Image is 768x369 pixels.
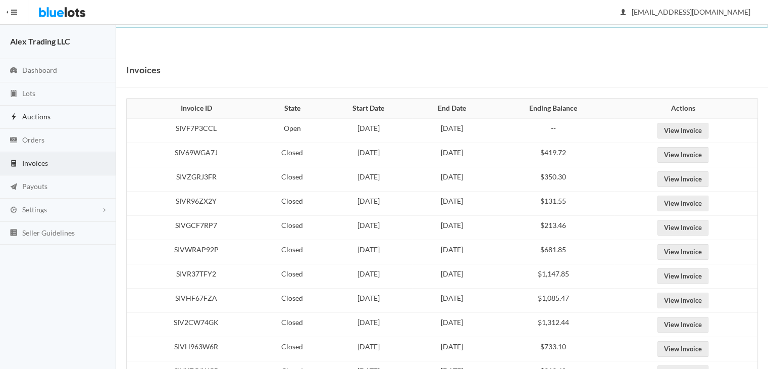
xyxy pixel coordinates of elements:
[492,143,615,167] td: $419.72
[127,216,260,240] td: SIVGCF7RP7
[127,289,260,313] td: SIVHF67FZA
[260,99,325,119] th: State
[412,289,492,313] td: [DATE]
[412,264,492,289] td: [DATE]
[22,89,35,98] span: Lots
[657,196,708,211] a: View Invoice
[492,240,615,264] td: $681.85
[492,167,615,192] td: $350.30
[127,240,260,264] td: SIVWRAP92P
[492,313,615,337] td: $1,312.44
[260,192,325,216] td: Closed
[9,182,19,192] ion-icon: paper plane
[22,66,57,74] span: Dashboard
[412,143,492,167] td: [DATE]
[325,240,412,264] td: [DATE]
[492,118,615,143] td: --
[127,192,260,216] td: SIVR96ZX2Y
[657,147,708,163] a: View Invoice
[412,192,492,216] td: [DATE]
[657,171,708,187] a: View Invoice
[22,228,75,237] span: Seller Guidelines
[325,216,412,240] td: [DATE]
[657,268,708,284] a: View Invoice
[492,264,615,289] td: $1,147.85
[260,289,325,313] td: Closed
[657,220,708,236] a: View Invoice
[325,192,412,216] td: [DATE]
[325,118,412,143] td: [DATE]
[657,244,708,260] a: View Invoice
[412,216,492,240] td: [DATE]
[22,112,50,121] span: Auctions
[621,8,750,16] span: [EMAIL_ADDRESS][DOMAIN_NAME]
[127,167,260,192] td: SIVZGRJ3FR
[657,317,708,333] a: View Invoice
[9,206,19,215] ion-icon: cog
[127,143,260,167] td: SIV69WGA7J
[9,113,19,122] ion-icon: flash
[260,240,325,264] td: Closed
[412,240,492,264] td: [DATE]
[9,66,19,76] ion-icon: speedometer
[412,167,492,192] td: [DATE]
[492,99,615,119] th: Ending Balance
[657,341,708,357] a: View Invoice
[325,337,412,361] td: [DATE]
[260,313,325,337] td: Closed
[22,205,47,214] span: Settings
[412,313,492,337] td: [DATE]
[325,264,412,289] td: [DATE]
[9,228,19,238] ion-icon: list box
[260,118,325,143] td: Open
[9,159,19,169] ion-icon: calculator
[127,264,260,289] td: SIVR37TFY2
[260,216,325,240] td: Closed
[325,167,412,192] td: [DATE]
[325,143,412,167] td: [DATE]
[9,89,19,99] ion-icon: clipboard
[9,136,19,146] ion-icon: cash
[126,62,161,77] h1: Invoices
[615,99,757,119] th: Actions
[260,337,325,361] td: Closed
[657,123,708,139] a: View Invoice
[127,313,260,337] td: SIV2CW74GK
[127,337,260,361] td: SIVH963W6R
[412,99,492,119] th: End Date
[492,289,615,313] td: $1,085.47
[22,182,47,191] span: Payouts
[127,99,260,119] th: Invoice ID
[657,293,708,308] a: View Invoice
[325,99,412,119] th: Start Date
[260,264,325,289] td: Closed
[260,167,325,192] td: Closed
[412,337,492,361] td: [DATE]
[10,36,70,46] strong: Alex Trading LLC
[492,337,615,361] td: $733.10
[127,118,260,143] td: SIVF7P3CCL
[618,8,628,18] ion-icon: person
[325,289,412,313] td: [DATE]
[325,313,412,337] td: [DATE]
[412,118,492,143] td: [DATE]
[22,135,44,144] span: Orders
[492,216,615,240] td: $213.46
[22,159,48,167] span: Invoices
[260,143,325,167] td: Closed
[492,192,615,216] td: $131.55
